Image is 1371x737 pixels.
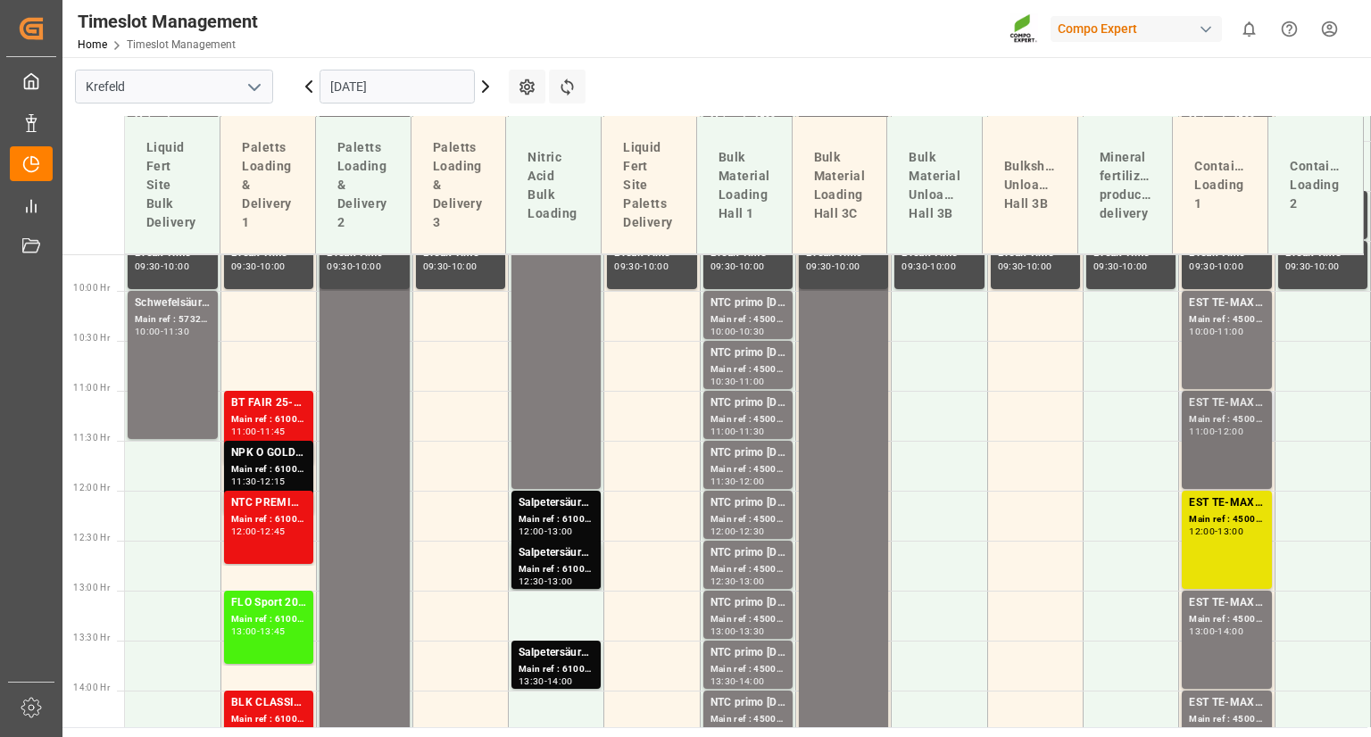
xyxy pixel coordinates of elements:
div: Schwefelsäure SO3 rein ([PERSON_NAME]);Schwefelsäure SO3 rein (HG-Standard) [135,294,211,312]
div: Compo Expert [1051,16,1222,42]
div: 12:00 [1217,427,1243,435]
div: 10:30 [739,327,765,335]
div: 13:00 [1217,527,1243,535]
span: 11:00 Hr [73,383,110,393]
div: Main ref : 6100001481, 2000001291; [231,512,306,527]
div: Nitric Acid Bulk Loading [520,141,586,230]
div: Main ref : 4500000939, 2000000976 [1189,312,1264,327]
div: Salpetersäure 60 lose [519,494,594,512]
div: 10:00 [1314,262,1340,270]
div: 10:00 [135,327,161,335]
div: Main ref : 4500000189, 2000000017 [710,662,785,677]
div: - [735,627,738,635]
div: Salpetersäure 60 lose [519,544,594,562]
div: - [927,262,930,270]
div: 13:30 [710,677,736,685]
div: 13:00 [1189,627,1215,635]
span: 14:00 Hr [73,683,110,692]
div: 14:00 [1217,627,1243,635]
div: 12:00 [231,527,257,535]
div: 10:00 [1026,262,1052,270]
div: - [735,527,738,535]
div: - [735,677,738,685]
div: 11:00 [739,377,765,385]
div: - [640,262,643,270]
div: 09:30 [327,262,353,270]
div: - [735,477,738,485]
div: Liquid Fert Site Bulk Delivery [139,131,205,239]
div: 14:00 [710,727,736,735]
div: 14:00 [547,677,573,685]
div: Main ref : 5732545, [135,312,211,327]
div: BLK CLASSIC [DATE] 50kg(x21)D,EN,PL,FNLRFU KR NEW 15-5-8 15kg (x60) DE,AT;FLO T NK 14-0-19 25kg (... [231,694,306,712]
div: 10:00 [452,262,478,270]
div: - [353,262,355,270]
div: 10:00 [1189,327,1215,335]
div: - [544,577,547,585]
div: - [161,262,163,270]
div: 11:00 [710,427,736,435]
div: - [1119,262,1122,270]
div: - [257,427,260,435]
div: Bulkship Unloading Hall 3B [997,150,1063,220]
div: 13:00 [231,627,257,635]
div: Main ref : 4500000201, 2000000032 [710,512,785,527]
div: 12:00 [710,527,736,535]
div: 11:00 [1189,427,1215,435]
div: Main ref : 4500000187, 2000000017 [710,612,785,627]
div: 10:00 [835,262,860,270]
div: Salpetersäure 53 lose [519,644,594,662]
div: NTC PREMIUM [DATE]+3+TE 600kg BB;FLO T PERM [DATE] 25kg (x40) INT; [231,494,306,512]
div: NTC primo [DATE] BULK [710,394,785,412]
div: 11:00 [1217,327,1243,335]
div: 10:00 [1122,262,1148,270]
div: NTC primo [DATE] BULK [710,344,785,362]
div: - [832,262,835,270]
div: 12:00 [739,477,765,485]
div: - [1023,262,1026,270]
div: - [257,262,260,270]
div: 12:30 [519,577,544,585]
div: 09:30 [902,262,927,270]
div: Bulk Material Loading Hall 1 [711,141,777,230]
div: - [735,262,738,270]
div: 13:30 [739,627,765,635]
a: Home [78,38,107,51]
div: Main ref : 6100001517, 2000001341 [519,662,594,677]
div: NTC primo [DATE] BULK [710,494,785,512]
div: 13:00 [547,577,573,585]
div: 11:45 [260,427,286,435]
div: - [1215,727,1217,735]
div: Bulk Material Loading Hall 3C [807,141,873,230]
div: 09:30 [614,262,640,270]
div: 09:30 [806,262,832,270]
div: 12:00 [1189,527,1215,535]
span: 11:30 Hr [73,433,110,443]
div: 10:00 [260,262,286,270]
div: 13:00 [710,627,736,635]
div: 09:30 [135,262,161,270]
div: 10:30 [710,377,736,385]
div: 12:45 [260,527,286,535]
div: Main ref : 4500000935, 2000000976 [1189,412,1264,427]
div: - [735,577,738,585]
div: 14:30 [739,727,765,735]
div: NPK O GOLD KR [DATE] 25kg (x60) IT [231,444,306,462]
div: 13:00 [547,527,573,535]
div: 10:00 [163,262,189,270]
div: Main ref : 6100001577, 2000001346 [519,512,594,527]
div: Paletts Loading & Delivery 1 [235,131,301,239]
div: Main ref : 4500000930, 2000000976 [1189,512,1264,527]
div: - [1310,262,1313,270]
div: 09:30 [1093,262,1119,270]
div: Main ref : 4500000203, 2000000032 [710,562,785,577]
div: 13:45 [260,627,286,635]
button: show 0 new notifications [1229,9,1269,49]
span: 13:00 Hr [73,583,110,592]
div: 11:30 [231,477,257,485]
div: NTC primo [DATE] BULK [710,594,785,612]
div: Main ref : 4500000197, 2000000032 [710,412,785,427]
div: NTC primo [DATE] BULK [710,644,785,662]
span: 10:30 Hr [73,333,110,343]
div: 11:30 [163,327,189,335]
